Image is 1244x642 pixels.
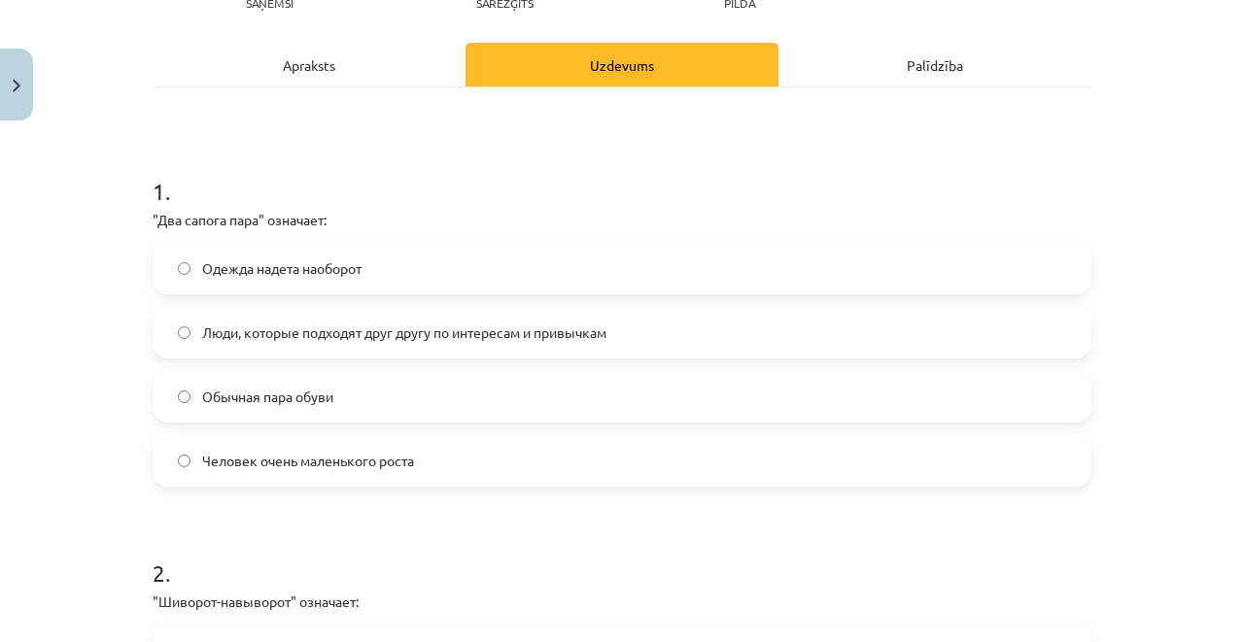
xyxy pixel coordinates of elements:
[178,455,190,467] input: Человек очень маленького роста
[202,322,606,343] span: Люди, которые подходят друг другу по интересам и привычкам
[202,451,414,471] span: Человек очень маленького роста
[153,144,1091,204] h1: 1 .
[153,591,1091,612] p: "Шиворот-навыворот" означает:
[202,387,333,407] span: Обычная пара обуви
[13,80,20,92] img: icon-close-lesson-0947bae3869378f0d4975bcd49f059093ad1ed9edebbc8119c70593378902aed.svg
[178,326,190,339] input: Люди, которые подходят друг другу по интересам и привычкам
[466,43,778,86] div: Uzdevums
[178,390,190,403] input: Обычная пара обуви
[153,210,1091,230] p: "Два сапога пара" означает:
[778,43,1091,86] div: Palīdzība
[178,262,190,275] input: Одежда надета наоборот
[153,525,1091,586] h1: 2 .
[202,258,362,279] span: Одежда надета наоборот
[153,43,466,86] div: Apraksts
